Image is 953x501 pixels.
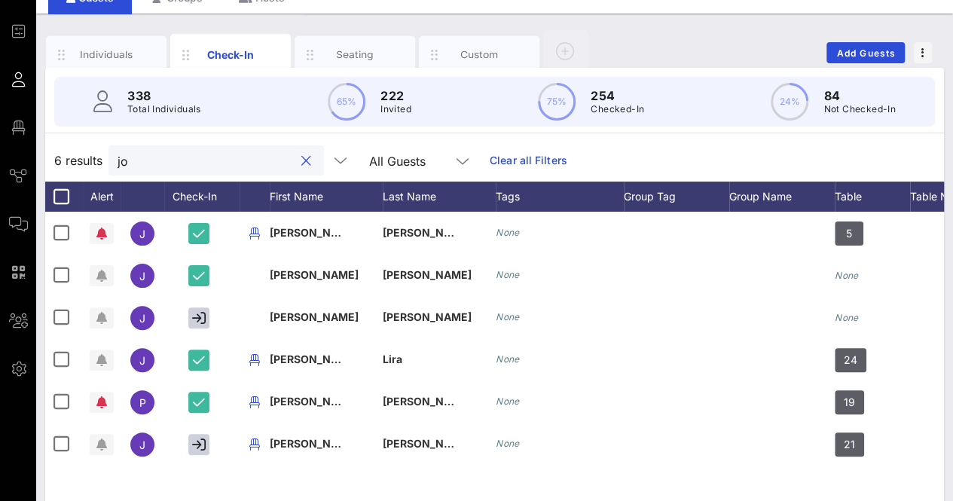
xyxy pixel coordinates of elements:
[197,47,264,63] div: Check-In
[496,227,520,238] i: None
[383,268,472,281] span: [PERSON_NAME]
[270,353,359,365] span: [PERSON_NAME]
[322,47,389,62] div: Seating
[591,87,644,105] p: 254
[270,182,383,212] div: First Name
[369,154,426,168] div: All Guests
[270,437,359,450] span: [PERSON_NAME]
[383,310,472,323] span: [PERSON_NAME]
[383,226,472,239] span: [PERSON_NAME]
[360,145,481,176] div: All Guests
[836,47,896,59] span: Add Guests
[496,438,520,449] i: None
[835,182,910,212] div: Table
[83,182,121,212] div: Alert
[496,353,520,365] i: None
[591,102,644,117] p: Checked-In
[164,182,240,212] div: Check-In
[846,221,852,246] span: 5
[624,182,729,212] div: Group Tag
[823,102,896,117] p: Not Checked-In
[139,228,145,240] span: J
[383,437,472,450] span: [PERSON_NAME]
[73,47,140,62] div: Individuals
[490,152,567,169] a: Clear all Filters
[139,312,145,325] span: J
[383,182,496,212] div: Last Name
[383,353,402,365] span: Lira
[446,47,513,62] div: Custom
[139,270,145,283] span: J
[496,269,520,280] i: None
[844,432,855,457] span: 21
[270,395,359,408] span: [PERSON_NAME]
[270,226,359,239] span: [PERSON_NAME]
[270,310,359,323] span: [PERSON_NAME]
[127,87,201,105] p: 338
[301,154,311,169] button: clear icon
[835,270,859,281] i: None
[496,182,624,212] div: Tags
[139,438,145,451] span: J
[826,42,905,63] button: Add Guests
[127,102,201,117] p: Total Individuals
[729,182,835,212] div: Group Name
[496,311,520,322] i: None
[139,354,145,367] span: J
[823,87,896,105] p: 84
[380,102,411,117] p: Invited
[380,87,411,105] p: 222
[139,396,146,409] span: P
[54,151,102,170] span: 6 results
[496,396,520,407] i: None
[270,268,359,281] span: [PERSON_NAME]
[835,312,859,323] i: None
[844,348,857,372] span: 24
[844,390,855,414] span: 19
[383,395,472,408] span: [PERSON_NAME]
